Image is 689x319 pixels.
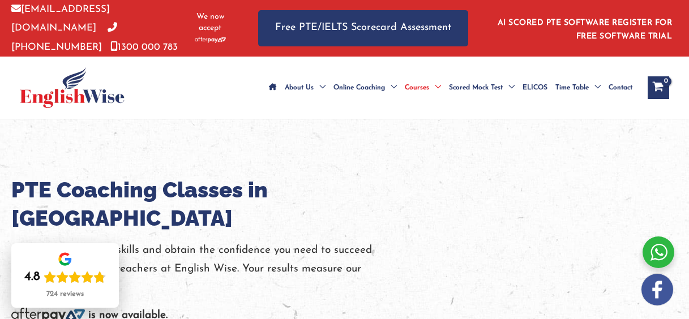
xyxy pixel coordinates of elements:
[551,68,605,107] a: Time TableMenu Toggle
[265,68,636,107] nav: Site Navigation: Main Menu
[449,68,503,107] span: Scored Mock Test
[523,68,547,107] span: ELICOS
[190,11,230,34] span: We now accept
[258,10,468,46] a: Free PTE/IELTS Scorecard Assessment
[11,176,400,232] h1: PTE Coaching Classes in [GEOGRAPHIC_DATA]
[281,68,329,107] a: About UsMenu Toggle
[329,68,401,107] a: Online CoachingMenu Toggle
[405,68,429,107] span: Courses
[11,5,110,33] a: [EMAIL_ADDRESS][DOMAIN_NAME]
[11,23,117,51] a: [PHONE_NUMBER]
[24,269,106,285] div: Rating: 4.8 out of 5
[609,68,632,107] span: Contact
[195,37,226,43] img: Afterpay-Logo
[333,68,385,107] span: Online Coaching
[445,68,519,107] a: Scored Mock TestMenu Toggle
[605,68,636,107] a: Contact
[110,42,178,52] a: 1300 000 783
[491,10,678,46] aside: Header Widget 1
[24,269,40,285] div: 4.8
[314,68,326,107] span: Menu Toggle
[46,290,84,299] div: 724 reviews
[503,68,515,107] span: Menu Toggle
[648,76,669,99] a: View Shopping Cart, empty
[498,19,673,41] a: AI SCORED PTE SOFTWARE REGISTER FOR FREE SOFTWARE TRIAL
[519,68,551,107] a: ELICOS
[555,68,589,107] span: Time Table
[11,241,400,298] p: Improve your English skills and obtain the confidence you need to succeed with the professional t...
[20,67,125,108] img: cropped-ew-logo
[385,68,397,107] span: Menu Toggle
[401,68,445,107] a: CoursesMenu Toggle
[429,68,441,107] span: Menu Toggle
[589,68,601,107] span: Menu Toggle
[285,68,314,107] span: About Us
[641,274,673,305] img: white-facebook.png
